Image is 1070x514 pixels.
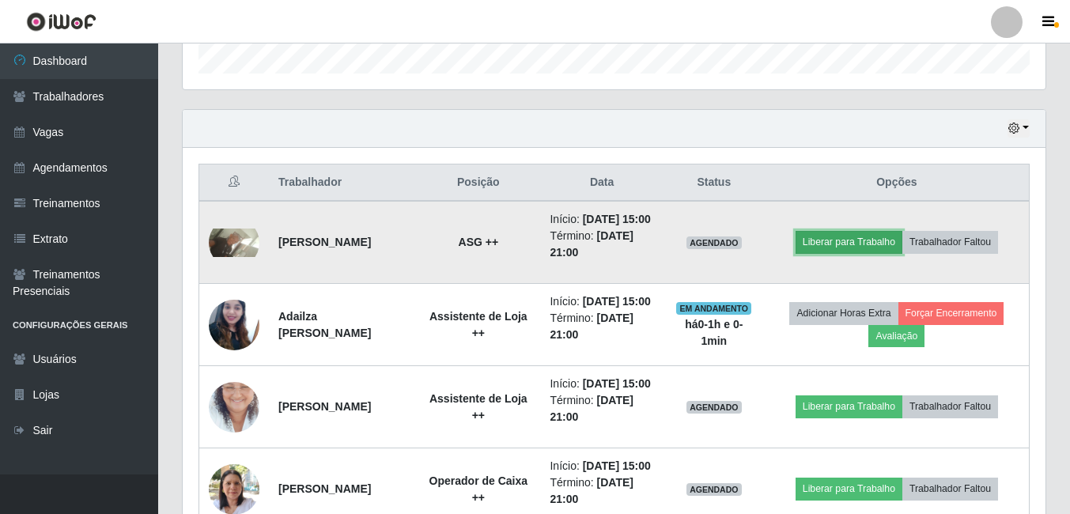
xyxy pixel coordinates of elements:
[416,164,540,202] th: Posição
[686,236,742,249] span: AGENDADO
[540,164,663,202] th: Data
[676,302,751,315] span: EM ANDAMENTO
[902,478,998,500] button: Trabalhador Faltou
[278,310,371,339] strong: Adailza [PERSON_NAME]
[550,458,653,474] li: Início:
[550,228,653,261] li: Término:
[583,377,651,390] time: [DATE] 15:00
[898,302,1004,324] button: Forçar Encerramento
[209,229,259,257] img: 1757146664616.jpeg
[429,474,528,504] strong: Operador de Caixa ++
[459,236,499,248] strong: ASG ++
[868,325,924,347] button: Avaliação
[209,362,259,452] img: 1677848309634.jpeg
[902,395,998,418] button: Trabalhador Faltou
[664,164,765,202] th: Status
[550,392,653,425] li: Término:
[278,482,371,495] strong: [PERSON_NAME]
[550,474,653,508] li: Término:
[550,376,653,392] li: Início:
[796,478,902,500] button: Liberar para Trabalho
[796,231,902,253] button: Liberar para Trabalho
[685,318,743,347] strong: há 0-1 h e 0-1 min
[278,236,371,248] strong: [PERSON_NAME]
[550,293,653,310] li: Início:
[765,164,1030,202] th: Opções
[550,211,653,228] li: Início:
[209,292,259,358] img: 1740184357298.jpeg
[269,164,416,202] th: Trabalhador
[796,395,902,418] button: Liberar para Trabalho
[789,302,898,324] button: Adicionar Horas Extra
[278,400,371,413] strong: [PERSON_NAME]
[429,392,527,421] strong: Assistente de Loja ++
[550,310,653,343] li: Término:
[26,12,96,32] img: CoreUI Logo
[686,401,742,414] span: AGENDADO
[902,231,998,253] button: Trabalhador Faltou
[583,459,651,472] time: [DATE] 15:00
[583,213,651,225] time: [DATE] 15:00
[583,295,651,308] time: [DATE] 15:00
[429,310,527,339] strong: Assistente de Loja ++
[686,483,742,496] span: AGENDADO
